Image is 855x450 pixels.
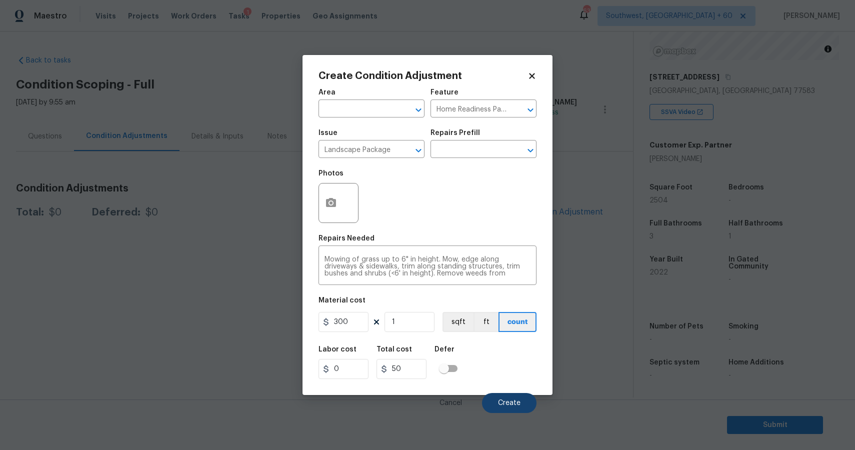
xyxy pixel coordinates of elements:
[318,170,343,177] h5: Photos
[318,129,337,136] h5: Issue
[498,312,536,332] button: count
[324,256,530,277] textarea: Mowing of grass up to 6" in height. Mow, edge along driveways & sidewalks, trim along standing st...
[430,129,480,136] h5: Repairs Prefill
[318,71,527,81] h2: Create Condition Adjustment
[442,312,473,332] button: sqft
[482,393,536,413] button: Create
[430,89,458,96] h5: Feature
[411,143,425,157] button: Open
[523,103,537,117] button: Open
[423,393,478,413] button: Cancel
[434,346,454,353] h5: Defer
[473,312,498,332] button: ft
[318,89,335,96] h5: Area
[523,143,537,157] button: Open
[498,399,520,407] span: Create
[439,399,462,407] span: Cancel
[411,103,425,117] button: Open
[376,346,412,353] h5: Total cost
[318,235,374,242] h5: Repairs Needed
[318,346,356,353] h5: Labor cost
[318,297,365,304] h5: Material cost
